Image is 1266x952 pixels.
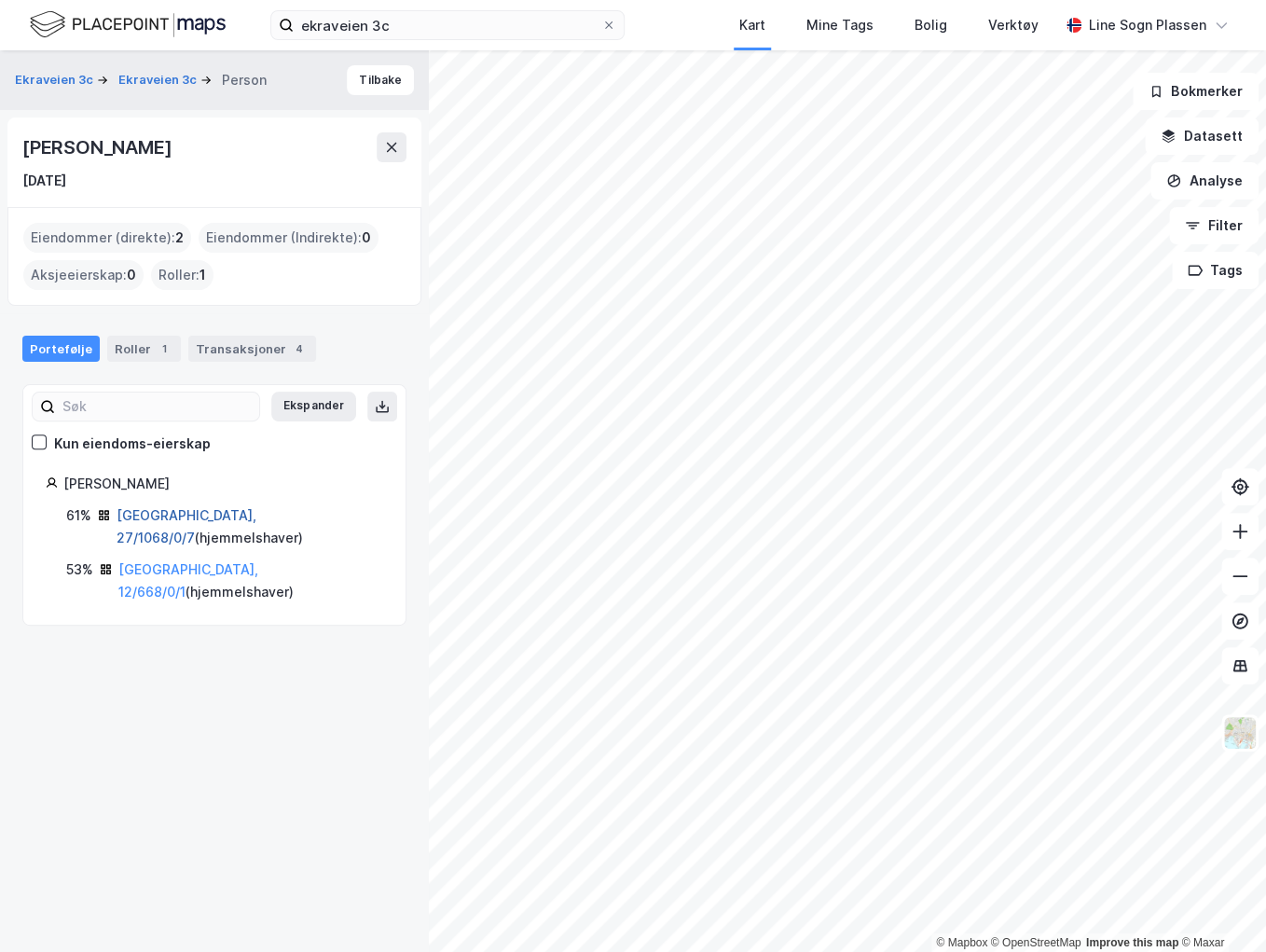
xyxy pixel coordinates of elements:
button: Tags [1172,252,1259,289]
div: Kart [739,14,765,36]
div: Roller [107,336,181,362]
div: Kun eiendoms-eierskap [54,433,211,455]
a: [GEOGRAPHIC_DATA], 12/668/0/1 [118,561,258,600]
span: 0 [362,227,371,249]
a: [GEOGRAPHIC_DATA], 27/1068/0/7 [117,507,256,545]
button: Datasett [1145,117,1259,155]
div: [DATE] [22,170,66,192]
button: Ekraveien 3c [15,71,97,90]
button: Tilbake [347,65,414,95]
button: Ekraveien 3c [118,71,200,90]
div: Aksjeeierskap : [23,260,144,290]
div: [PERSON_NAME] [63,473,383,495]
div: [PERSON_NAME] [22,132,175,162]
input: Søk [55,393,259,421]
div: Verktøy [988,14,1039,36]
a: Improve this map [1086,936,1178,949]
div: 1 [155,339,173,358]
div: Line Sogn Plassen [1089,14,1206,36]
div: ( hjemmelshaver ) [118,559,383,603]
span: 0 [127,264,136,286]
div: Eiendommer (direkte) : [23,223,191,253]
div: Person [222,69,267,91]
div: Portefølje [22,336,100,362]
img: logo.f888ab2527a4732fd821a326f86c7f29.svg [30,8,226,41]
div: Mine Tags [806,14,874,36]
div: ( hjemmelshaver ) [117,504,383,549]
button: Bokmerker [1133,73,1259,110]
img: Z [1222,715,1258,751]
div: Transaksjoner [188,336,316,362]
div: Kontrollprogram for chat [1173,862,1266,952]
div: Eiendommer (Indirekte) : [199,223,378,253]
span: 1 [200,264,206,286]
div: 61% [66,504,91,527]
div: Bolig [915,14,947,36]
a: Mapbox [936,936,987,949]
div: Roller : [151,260,213,290]
span: 2 [175,227,184,249]
iframe: Chat Widget [1173,862,1266,952]
button: Analyse [1150,162,1259,200]
input: Søk på adresse, matrikkel, gårdeiere, leietakere eller personer [294,11,601,39]
button: Ekspander [271,392,356,421]
div: 4 [290,339,309,358]
a: OpenStreetMap [991,936,1081,949]
button: Filter [1169,207,1259,244]
div: 53% [66,559,93,581]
